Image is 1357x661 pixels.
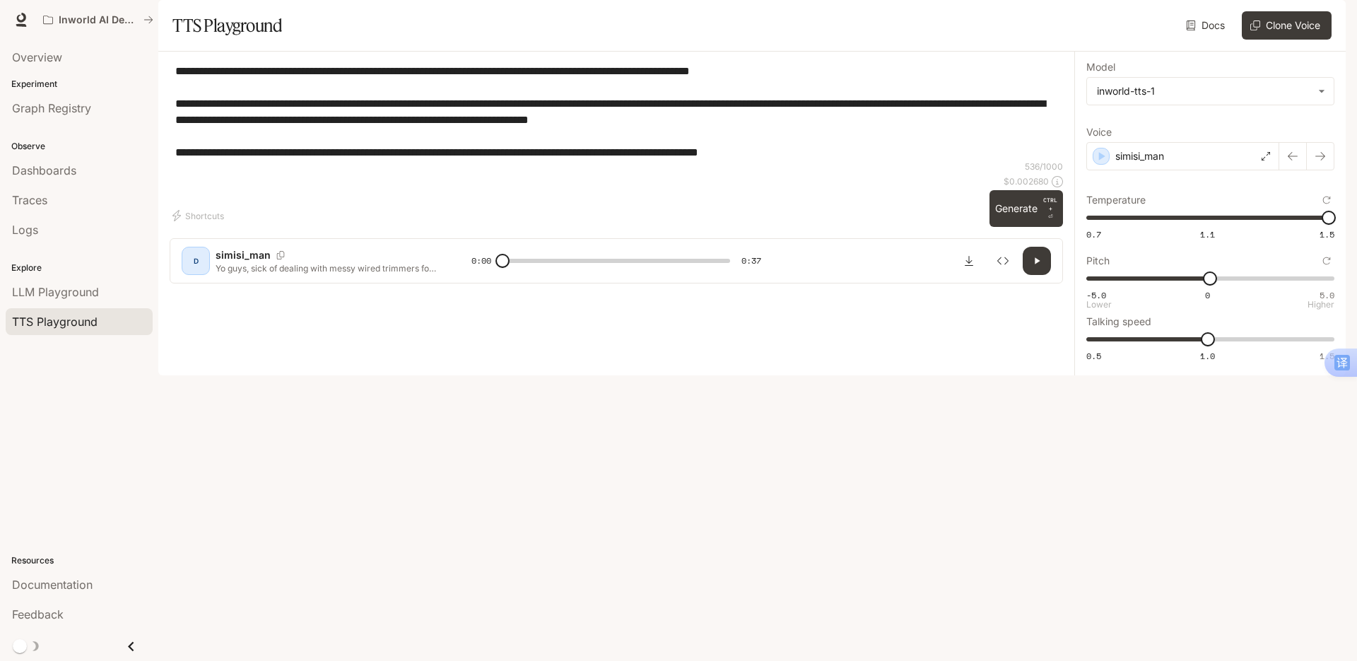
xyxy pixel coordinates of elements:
[741,254,761,268] span: 0:37
[1086,228,1101,240] span: 0.7
[1086,317,1151,327] p: Talking speed
[184,250,207,272] div: D
[271,251,290,259] button: Copy Voice ID
[1320,228,1334,240] span: 1.5
[1086,289,1106,301] span: -5.0
[989,190,1063,227] button: GenerateCTRL +⏎
[1086,195,1146,205] p: Temperature
[172,11,282,40] h1: TTS Playground
[1086,127,1112,137] p: Voice
[1115,149,1164,163] p: simisi_man
[1183,11,1230,40] a: Docs
[170,204,230,227] button: Shortcuts
[1086,62,1115,72] p: Model
[37,6,160,34] button: All workspaces
[1086,350,1101,362] span: 0.5
[1320,289,1334,301] span: 5.0
[1043,196,1057,213] p: CTRL +
[955,247,983,275] button: Download audio
[216,248,271,262] p: simisi_man
[1320,350,1334,362] span: 1.5
[1200,228,1215,240] span: 1.1
[1242,11,1332,40] button: Clone Voice
[1319,192,1334,208] button: Reset to default
[1087,78,1334,105] div: inworld-tts-1
[1097,84,1311,98] div: inworld-tts-1
[989,247,1017,275] button: Inspect
[1086,300,1112,309] p: Lower
[1205,289,1210,301] span: 0
[59,14,138,26] p: Inworld AI Demos
[1308,300,1334,309] p: Higher
[471,254,491,268] span: 0:00
[1319,253,1334,269] button: Reset to default
[216,262,437,274] p: Yo guys, sick of dealing with messy wired trimmers for your [PERSON_NAME]? Check this out—totally...
[1086,256,1110,266] p: Pitch
[1200,350,1215,362] span: 1.0
[1043,196,1057,221] p: ⏎
[1025,160,1063,172] p: 536 / 1000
